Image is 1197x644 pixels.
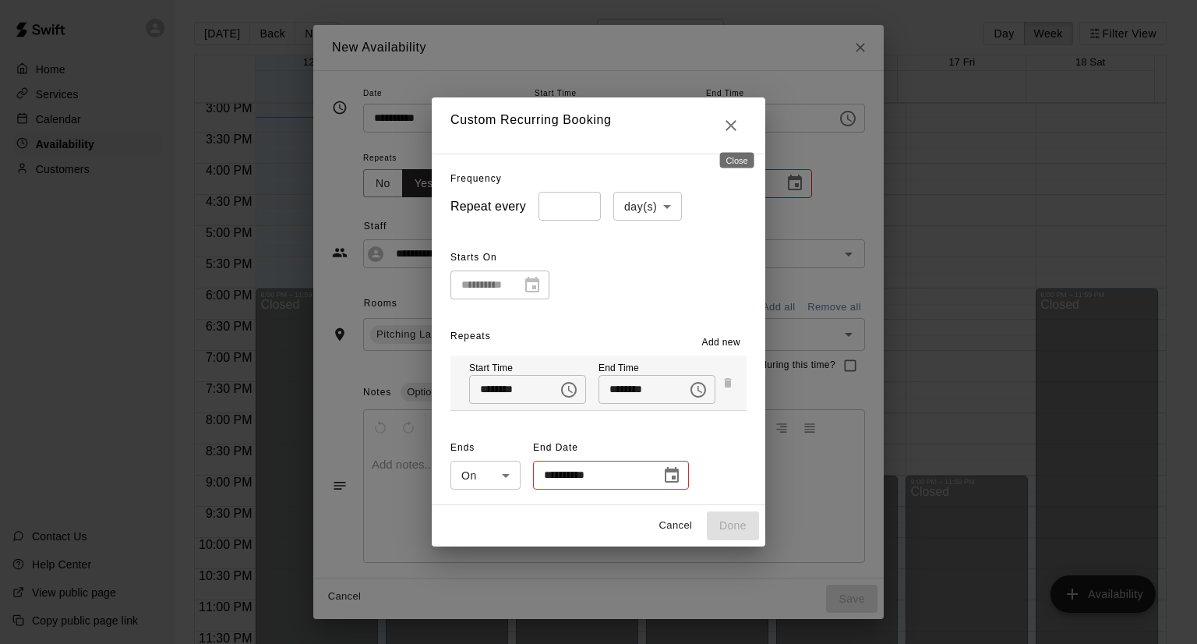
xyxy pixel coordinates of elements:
button: Cancel [651,514,701,538]
button: Choose date [656,460,687,491]
button: Add new [696,331,747,356]
span: Starts On [450,246,549,271]
span: Ends [450,436,521,461]
p: End Time [598,362,715,375]
span: End Date [533,436,689,461]
p: Start Time [469,362,586,375]
button: Close [715,110,747,141]
span: Add new [702,335,741,351]
div: Close [720,153,754,168]
button: Choose time, selected time is 8:00 PM [683,374,714,405]
h6: Repeat every [450,196,526,218]
div: day(s) [613,192,682,221]
span: Frequency [450,173,502,184]
h2: Custom Recurring Booking [432,97,765,154]
div: On [450,461,521,490]
button: Choose time, selected time is 4:00 PM [553,374,584,405]
span: Repeats [450,331,491,341]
